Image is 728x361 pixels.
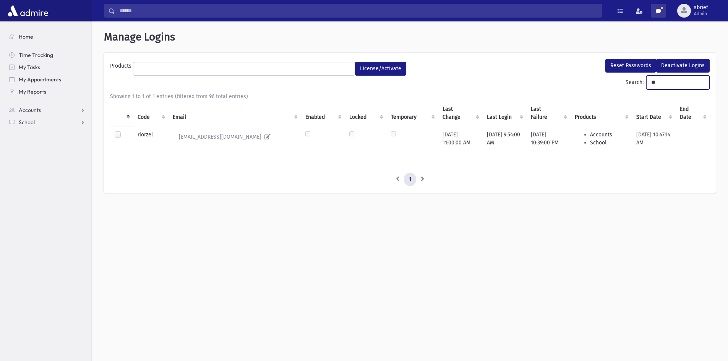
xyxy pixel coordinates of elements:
[3,49,91,61] a: Time Tracking
[632,100,675,126] th: Start Date : activate to sort column ascending
[19,52,53,58] span: Time Tracking
[590,139,627,147] li: School
[694,11,708,17] span: Admin
[3,61,91,73] a: My Tasks
[355,62,406,76] button: License/Activate
[605,59,656,73] button: Reset Passwords
[438,100,482,126] th: Last Change : activate to sort column ascending
[3,86,91,98] a: My Reports
[3,104,91,116] a: Accounts
[133,126,168,157] td: rlorzel
[345,100,386,126] th: Locked : activate to sort column ascending
[404,173,416,186] a: 1
[115,4,602,18] input: Search
[386,100,438,126] th: Temporary : activate to sort column ascending
[646,76,710,89] input: Search:
[482,126,526,157] td: [DATE] 9:54:00 AM
[590,131,627,139] li: Accounts
[110,92,710,100] div: Showing 1 to 1 of 1 entries (filtered from 96 total entries)
[19,33,33,40] span: Home
[19,107,41,113] span: Accounts
[675,100,710,126] th: End Date : activate to sort column ascending
[19,64,40,71] span: My Tasks
[438,126,482,157] td: [DATE] 11:00:00 AM
[110,100,133,126] th: : activate to sort column descending
[570,100,632,126] th: Products : activate to sort column ascending
[104,31,716,44] h1: Manage Logins
[626,76,710,89] label: Search:
[694,5,708,11] span: sbrief
[19,119,35,126] span: School
[3,31,91,43] a: Home
[19,76,61,83] span: My Appointments
[526,126,570,157] td: [DATE] 10:39:00 PM
[173,131,296,143] a: [EMAIL_ADDRESS][DOMAIN_NAME]
[482,100,526,126] th: Last Login : activate to sort column ascending
[19,88,46,95] span: My Reports
[110,62,133,73] label: Products
[133,100,168,126] th: Code : activate to sort column ascending
[3,73,91,86] a: My Appointments
[168,100,301,126] th: Email : activate to sort column ascending
[632,126,675,157] td: [DATE] 10:47:14 AM
[3,116,91,128] a: School
[6,3,50,18] img: AdmirePro
[526,100,570,126] th: Last Failure : activate to sort column ascending
[656,59,710,73] button: Deactivate Logins
[301,100,345,126] th: Enabled : activate to sort column ascending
